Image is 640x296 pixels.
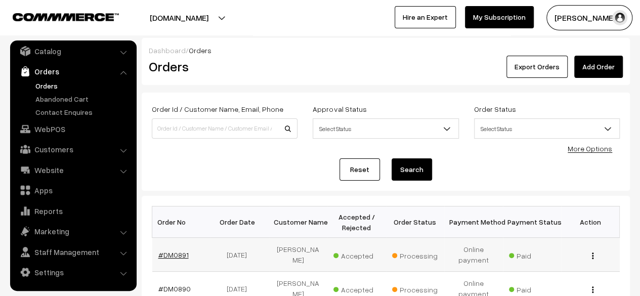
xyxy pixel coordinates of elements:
a: Website [13,161,133,179]
img: user [612,10,627,25]
td: Online payment [444,238,503,272]
th: Order Status [386,206,445,238]
th: Customer Name [269,206,328,238]
a: Settings [13,263,133,281]
label: Order Status [474,104,516,114]
td: [PERSON_NAME] [269,238,328,272]
a: #DM0890 [158,284,191,293]
a: Apps [13,181,133,199]
span: Orders [189,46,211,55]
span: Select Status [475,120,619,138]
span: Select Status [313,120,458,138]
div: / [149,45,623,56]
a: Staff Management [13,243,133,261]
img: COMMMERCE [13,13,119,21]
span: Processing [392,282,443,295]
button: [DOMAIN_NAME] [114,5,244,30]
th: Order No [152,206,211,238]
a: Add Order [574,56,623,78]
span: Select Status [313,118,458,139]
button: Search [392,158,432,181]
a: COMMMERCE [13,10,101,22]
a: WebPOS [13,120,133,138]
span: Processing [392,248,443,261]
a: Catalog [13,42,133,60]
img: Menu [592,286,593,293]
a: More Options [568,144,612,153]
a: Marketing [13,222,133,240]
button: Export Orders [506,56,568,78]
a: Reset [339,158,380,181]
button: [PERSON_NAME] [546,5,632,30]
a: Orders [13,62,133,80]
span: Select Status [474,118,620,139]
label: Approval Status [313,104,366,114]
span: Paid [509,248,560,261]
th: Payment Method [444,206,503,238]
img: Menu [592,252,593,259]
span: Accepted [333,248,384,261]
span: Paid [509,282,560,295]
a: Contact Enquires [33,107,133,117]
a: Abandoned Cart [33,94,133,104]
h2: Orders [149,59,296,74]
a: Customers [13,140,133,158]
span: Accepted [333,282,384,295]
a: Dashboard [149,46,186,55]
a: Reports [13,202,133,220]
a: Hire an Expert [395,6,456,28]
th: Payment Status [503,206,562,238]
a: My Subscription [465,6,534,28]
a: #DM0891 [158,250,189,259]
a: Orders [33,80,133,91]
th: Accepted / Rejected [327,206,386,238]
label: Order Id / Customer Name, Email, Phone [152,104,283,114]
th: Action [561,206,620,238]
input: Order Id / Customer Name / Customer Email / Customer Phone [152,118,297,139]
td: [DATE] [210,238,269,272]
th: Order Date [210,206,269,238]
